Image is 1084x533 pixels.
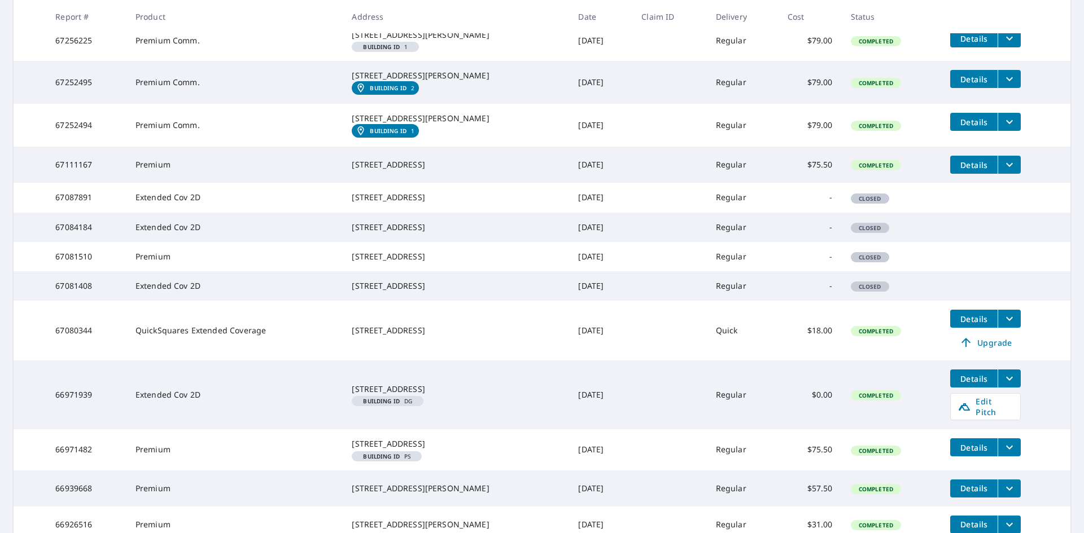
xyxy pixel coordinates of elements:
[950,333,1021,351] a: Upgrade
[707,360,779,429] td: Regular
[957,314,991,324] span: Details
[352,251,560,262] div: [STREET_ADDRESS]
[707,104,779,147] td: Regular
[779,213,842,242] td: -
[352,519,560,530] div: [STREET_ADDRESS][PERSON_NAME]
[569,183,632,212] td: [DATE]
[950,156,998,174] button: detailsBtn-67111167
[569,360,632,429] td: [DATE]
[852,485,900,493] span: Completed
[126,213,343,242] td: Extended Cov 2D
[957,160,991,170] span: Details
[779,470,842,506] td: $57.50
[998,29,1021,47] button: filesDropdownBtn-67256225
[363,398,400,404] em: Building ID
[569,429,632,470] td: [DATE]
[957,483,991,494] span: Details
[126,147,343,183] td: Premium
[998,369,1021,387] button: filesDropdownBtn-66971939
[779,61,842,104] td: $79.00
[852,195,888,202] span: Closed
[998,156,1021,174] button: filesDropdownBtn-67111167
[126,429,343,470] td: Premium
[958,396,1013,417] span: Edit Pitch
[363,453,400,459] em: Building ID
[779,271,842,301] td: -
[126,104,343,147] td: Premium Comm.
[352,280,560,292] div: [STREET_ADDRESS]
[950,479,998,497] button: detailsBtn-66939668
[852,37,900,45] span: Completed
[998,113,1021,131] button: filesDropdownBtn-67252494
[707,61,779,104] td: Regular
[352,438,560,450] div: [STREET_ADDRESS]
[852,391,900,399] span: Completed
[352,483,560,494] div: [STREET_ADDRESS][PERSON_NAME]
[852,283,888,290] span: Closed
[852,224,888,232] span: Closed
[707,429,779,470] td: Regular
[370,85,406,91] em: Building ID
[998,310,1021,328] button: filesDropdownBtn-67080344
[957,336,1014,349] span: Upgrade
[46,360,126,429] td: 66971939
[46,301,126,360] td: 67080344
[352,113,560,124] div: [STREET_ADDRESS][PERSON_NAME]
[569,213,632,242] td: [DATE]
[126,183,343,212] td: Extended Cov 2D
[46,183,126,212] td: 67087891
[352,70,560,81] div: [STREET_ADDRESS][PERSON_NAME]
[569,20,632,61] td: [DATE]
[352,384,560,395] div: [STREET_ADDRESS]
[356,453,417,459] span: PS
[779,242,842,271] td: -
[126,301,343,360] td: QuickSquares Extended Coverage
[126,360,343,429] td: Extended Cov 2D
[126,242,343,271] td: Premium
[779,183,842,212] td: -
[707,147,779,183] td: Regular
[957,33,991,44] span: Details
[46,147,126,183] td: 67111167
[707,20,779,61] td: Regular
[352,325,560,336] div: [STREET_ADDRESS]
[707,183,779,212] td: Regular
[950,70,998,88] button: detailsBtn-67252495
[46,429,126,470] td: 66971482
[352,192,560,203] div: [STREET_ADDRESS]
[126,20,343,61] td: Premium Comm.
[569,271,632,301] td: [DATE]
[950,29,998,47] button: detailsBtn-67256225
[957,373,991,384] span: Details
[950,113,998,131] button: detailsBtn-67252494
[779,20,842,61] td: $79.00
[352,29,560,41] div: [STREET_ADDRESS][PERSON_NAME]
[707,271,779,301] td: Regular
[569,301,632,360] td: [DATE]
[352,222,560,233] div: [STREET_ADDRESS]
[126,271,343,301] td: Extended Cov 2D
[352,124,419,138] a: Building ID1
[852,327,900,335] span: Completed
[779,104,842,147] td: $79.00
[370,127,406,134] em: Building ID
[707,242,779,271] td: Regular
[950,393,1021,420] a: Edit Pitch
[998,70,1021,88] button: filesDropdownBtn-67252495
[126,470,343,506] td: Premium
[852,521,900,529] span: Completed
[707,213,779,242] td: Regular
[569,470,632,506] td: [DATE]
[957,117,991,127] span: Details
[998,438,1021,456] button: filesDropdownBtn-66971482
[46,271,126,301] td: 67081408
[779,147,842,183] td: $75.50
[707,470,779,506] td: Regular
[46,470,126,506] td: 66939668
[957,74,991,85] span: Details
[363,44,400,50] em: Building ID
[707,301,779,360] td: Quick
[852,447,900,455] span: Completed
[852,79,900,87] span: Completed
[852,161,900,169] span: Completed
